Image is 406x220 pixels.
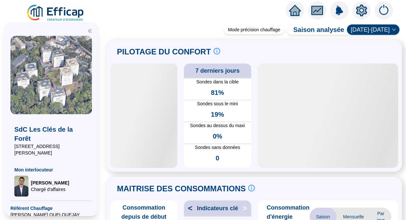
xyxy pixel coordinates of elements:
[213,132,222,141] span: 0%
[184,122,251,129] span: Sondes au dessus du maxi
[248,185,255,191] span: info-circle
[184,144,251,151] span: Sondes sans données
[14,176,28,197] img: Chargé d'affaires
[184,79,251,85] span: Sondes dans la cible
[242,203,251,213] span: >
[289,5,301,16] span: home
[197,204,238,213] span: Indicateurs clé
[117,183,246,194] span: MAITRISE DES CONSOMMATIONS
[31,186,69,193] span: Chargé d'affaires
[311,5,323,16] span: fund
[10,212,92,218] span: [PERSON_NAME] QUELQUEJAY
[195,66,239,75] span: 7 derniers jours
[216,154,219,163] span: 0
[31,180,69,186] span: [PERSON_NAME]
[224,25,284,34] div: Mode précision chauffage
[214,48,220,54] span: info-circle
[351,25,396,35] span: 2024-2025
[184,100,251,107] span: Sondes sous le mini
[14,143,88,156] span: [STREET_ADDRESS][PERSON_NAME]
[392,28,396,32] span: down
[184,203,192,213] span: <
[330,1,349,20] img: alerts
[356,5,367,16] span: setting
[14,125,88,143] span: SdC Les Clés de la Forêt
[26,4,85,22] img: efficap energie logo
[211,88,224,97] span: 81%
[287,25,344,34] span: Saison analysée
[10,205,92,212] span: Référent Chauffage
[375,1,393,20] img: alerts
[14,167,88,173] span: Mon interlocuteur
[117,47,211,57] span: PILOTAGE DU CONFORT
[88,29,92,33] span: double-left
[211,110,224,119] span: 19%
